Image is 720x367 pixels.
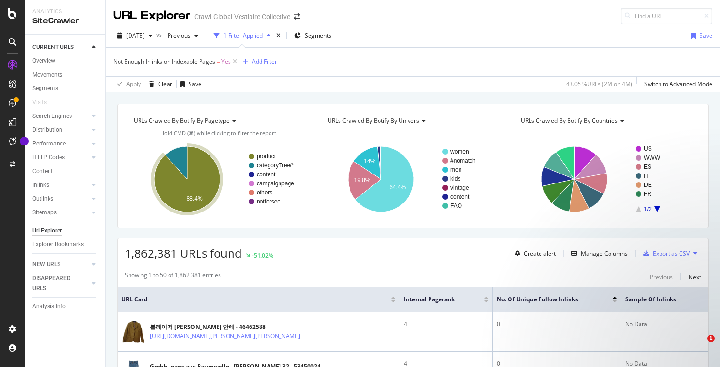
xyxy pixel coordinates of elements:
h4: URLs Crawled By Botify By univers [326,113,499,128]
span: Internal Pagerank [404,295,470,304]
div: 43.05 % URLs ( 2M on 4M ) [566,80,632,88]
text: 64.4% [390,184,406,191]
div: Showing 1 to 50 of 1,862,381 entries [125,271,221,282]
span: 2025 Sep. 30th [126,31,145,39]
div: Overview [32,56,55,66]
text: content [257,171,276,178]
div: NEW URLS [32,260,60,270]
div: 1 Filter Applied [223,31,263,39]
a: Inlinks [32,180,89,190]
a: Content [32,166,99,176]
a: DISAPPEARED URLS [32,273,89,293]
h4: URLs Crawled By Botify By countries [519,113,692,128]
div: Previous [650,273,673,281]
div: Content [32,166,53,176]
div: Clear [158,80,172,88]
div: Analysis Info [32,301,66,311]
text: women [450,148,469,155]
button: Add Filter [239,56,277,68]
div: Switch to Advanced Mode [644,80,712,88]
div: Crawl-Global-Vestiaire-Collective [194,12,290,21]
text: #nomatch [450,157,476,164]
button: 1 Filter Applied [210,28,274,43]
text: categoryTree/* [257,162,294,169]
button: Apply [113,77,141,92]
span: URL Card [121,295,389,304]
text: IT [644,173,649,179]
text: ES [644,164,651,170]
a: CURRENT URLS [32,42,89,52]
a: Url Explorer [32,226,99,236]
a: NEW URLS [32,260,89,270]
button: Previous [650,271,673,282]
div: Segments [32,84,58,94]
span: 1 [707,335,715,342]
a: Segments [32,84,99,94]
div: Search Engines [32,111,72,121]
span: URLs Crawled By Botify By pagetype [134,116,230,125]
span: vs [156,30,164,39]
a: Overview [32,56,99,66]
div: Distribution [32,125,62,135]
a: Sitemaps [32,208,89,218]
div: times [274,31,282,40]
a: Distribution [32,125,89,135]
div: URL Explorer [113,8,190,24]
text: US [644,145,652,152]
svg: A chart. [125,138,314,221]
div: Sitemaps [32,208,57,218]
text: FAQ [450,203,462,209]
div: SiteCrawler [32,16,98,27]
button: Save [177,77,201,92]
div: Analytics [32,8,98,16]
div: CURRENT URLS [32,42,74,52]
svg: A chart. [512,138,701,221]
a: Visits [32,97,56,107]
button: Clear [145,77,172,92]
div: Create alert [524,250,556,258]
input: Find a URL [621,8,712,24]
text: vintage [450,184,469,191]
div: Save [189,80,201,88]
span: Segments [305,31,331,39]
div: Next [689,273,701,281]
button: Create alert [511,246,556,261]
button: Switch to Advanced Mode [640,77,712,92]
text: notforseo [257,198,280,205]
text: kids [450,175,460,182]
div: -51.02% [252,251,273,260]
button: Export as CSV [640,246,690,261]
button: Save [688,28,712,43]
div: HTTP Codes [32,153,65,163]
text: 14% [364,158,375,164]
div: Visits [32,97,47,107]
div: Movements [32,70,62,80]
div: Apply [126,80,141,88]
div: Export as CSV [653,250,690,258]
span: No. of Unique Follow Inlinks [497,295,599,304]
a: Outlinks [32,194,89,204]
text: 1/2 [644,206,652,212]
div: Save [700,31,712,39]
text: content [450,193,470,200]
svg: A chart. [319,138,508,221]
text: 88.4% [187,195,203,202]
img: main image [121,320,145,344]
span: Not Enough Inlinks on Indexable Pages [113,58,215,66]
text: campaignpage [257,180,294,187]
span: Yes [221,55,231,68]
button: Next [689,271,701,282]
text: 19.8% [354,177,370,183]
a: Performance [32,139,89,149]
a: Analysis Info [32,301,99,311]
button: Previous [164,28,202,43]
div: Inlinks [32,180,49,190]
button: [DATE] [113,28,156,43]
span: Previous [164,31,190,39]
div: 0 [497,320,618,328]
text: FR [644,191,651,197]
div: arrow-right-arrow-left [294,13,300,20]
a: Movements [32,70,99,80]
